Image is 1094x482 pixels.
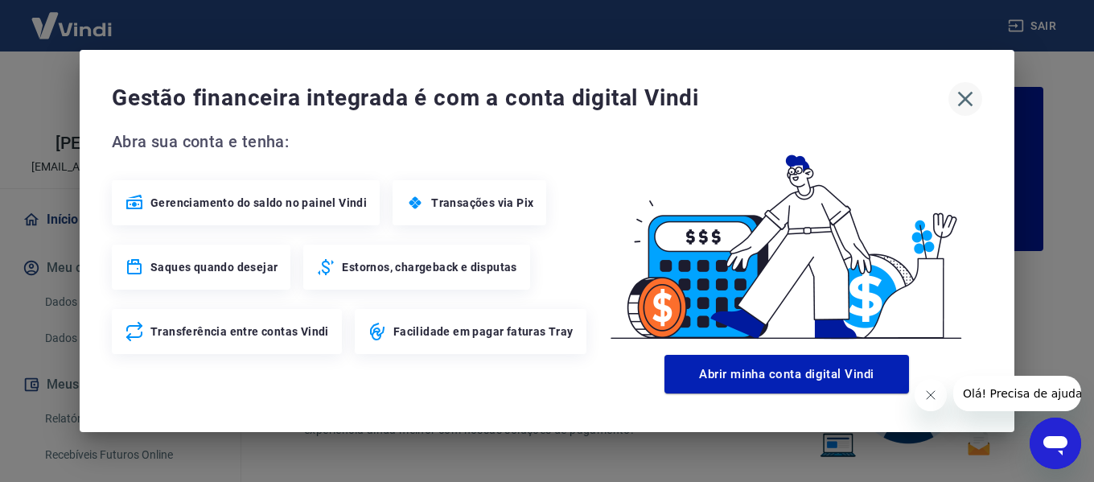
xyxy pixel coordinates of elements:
[953,376,1081,411] iframe: Mensagem da empresa
[112,129,591,154] span: Abra sua conta e tenha:
[342,259,516,275] span: Estornos, chargeback e disputas
[431,195,533,211] span: Transações via Pix
[150,323,329,340] span: Transferência entre contas Vindi
[112,82,948,114] span: Gestão financeira integrada é com a conta digital Vindi
[591,129,982,348] img: Good Billing
[150,259,278,275] span: Saques quando desejar
[150,195,367,211] span: Gerenciamento do saldo no painel Vindi
[393,323,574,340] span: Facilidade em pagar faturas Tray
[664,355,909,393] button: Abrir minha conta digital Vindi
[1030,418,1081,469] iframe: Botão para abrir a janela de mensagens
[10,11,135,24] span: Olá! Precisa de ajuda?
[915,379,947,411] iframe: Fechar mensagem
